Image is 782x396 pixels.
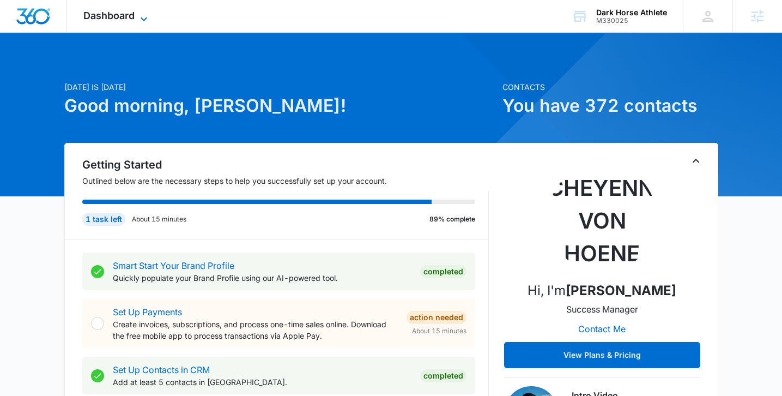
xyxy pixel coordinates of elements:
h1: You have 372 contacts [502,93,718,119]
p: Add at least 5 contacts in [GEOGRAPHIC_DATA]. [113,376,411,388]
h1: Good morning, [PERSON_NAME]! [64,93,496,119]
h2: Getting Started [82,157,489,173]
p: 89% complete [429,214,475,224]
div: account name [596,8,667,17]
button: Toggle Collapse [689,154,702,167]
button: Contact Me [567,316,636,342]
img: tab_domain_overview_orange.svg [29,63,38,72]
a: Set Up Payments [113,307,182,317]
div: Completed [420,265,466,278]
p: Outlined below are the necessary steps to help you successfully set up your account. [82,175,489,187]
div: Domain Overview [41,64,98,71]
span: Dashboard [83,10,135,21]
div: Domain: [DOMAIN_NAME] [28,28,120,37]
span: About 15 minutes [412,326,466,336]
div: account id [596,17,667,25]
img: website_grey.svg [17,28,26,37]
p: [DATE] is [DATE] [64,81,496,93]
p: Hi, I'm [528,281,676,301]
div: v 4.0.25 [31,17,53,26]
p: About 15 minutes [132,214,186,224]
p: Success Manager [566,303,638,316]
strong: [PERSON_NAME] [566,283,676,298]
div: 1 task left [82,213,125,226]
div: Action Needed [407,311,466,324]
img: tab_keywords_by_traffic_grey.svg [108,63,117,72]
a: Set Up Contacts in CRM [113,364,210,375]
img: logo_orange.svg [17,17,26,26]
img: Cheyenne von Hoene [548,163,657,272]
a: Smart Start Your Brand Profile [113,260,234,271]
div: Keywords by Traffic [120,64,184,71]
button: View Plans & Pricing [504,342,700,368]
p: Quickly populate your Brand Profile using our AI-powered tool. [113,272,411,284]
p: Contacts [502,81,718,93]
div: Completed [420,369,466,382]
p: Create invoices, subscriptions, and process one-time sales online. Download the free mobile app t... [113,319,398,341]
